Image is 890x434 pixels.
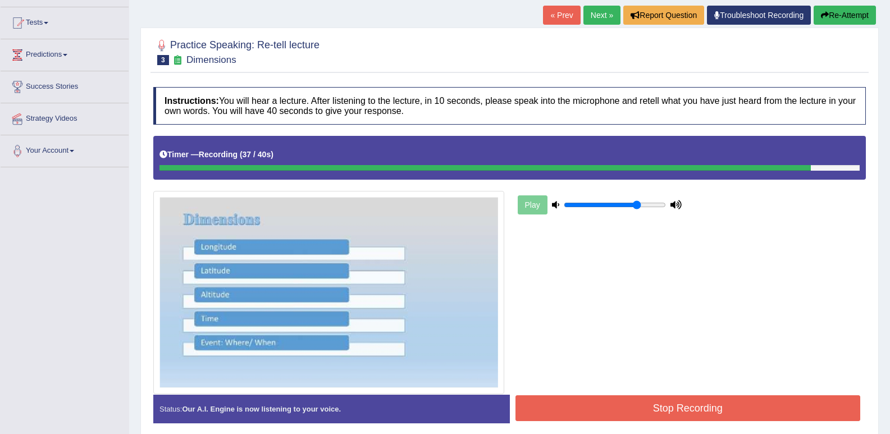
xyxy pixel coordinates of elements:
button: Re-Attempt [814,6,876,25]
b: Instructions: [165,96,219,106]
h5: Timer — [159,150,273,159]
small: Dimensions [186,54,236,65]
b: ) [271,150,273,159]
button: Report Question [623,6,704,25]
a: « Prev [543,6,580,25]
b: Recording [199,150,238,159]
b: 37 / 40s [243,150,271,159]
h4: You will hear a lecture. After listening to the lecture, in 10 seconds, please speak into the mic... [153,87,866,125]
a: Troubleshoot Recording [707,6,811,25]
b: ( [240,150,243,159]
a: Tests [1,7,129,35]
small: Exam occurring question [172,55,184,66]
strong: Our A.I. Engine is now listening to your voice. [182,405,341,413]
h2: Practice Speaking: Re-tell lecture [153,37,320,65]
a: Next » [583,6,620,25]
a: Strategy Videos [1,103,129,131]
a: Predictions [1,39,129,67]
div: Status: [153,395,510,423]
a: Success Stories [1,71,129,99]
span: 3 [157,55,169,65]
a: Your Account [1,135,129,163]
button: Stop Recording [515,395,861,421]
